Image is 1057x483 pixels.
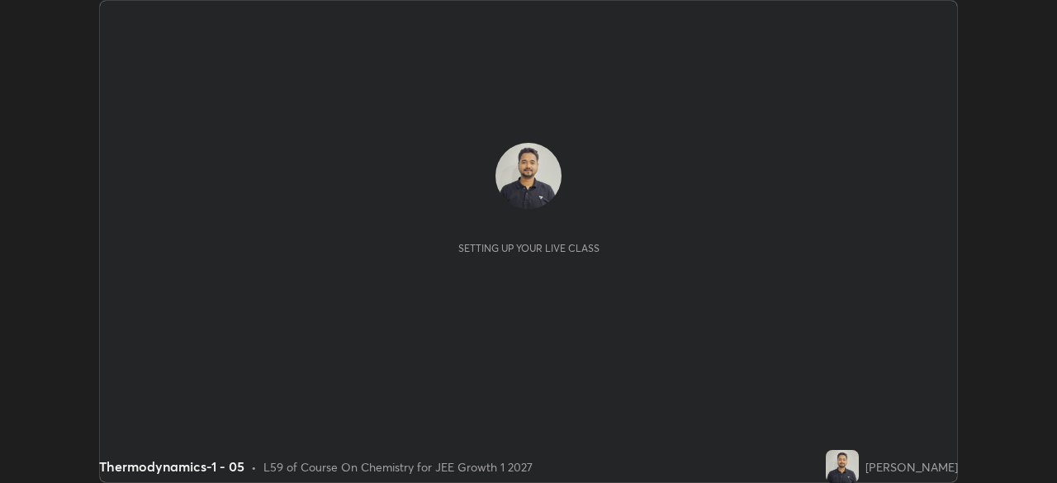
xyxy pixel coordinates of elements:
img: 81071b17b0dd4859a2b07f88cb3d53bb.jpg [826,450,859,483]
div: Setting up your live class [458,242,600,254]
div: [PERSON_NAME] [865,458,958,476]
div: L59 of Course On Chemistry for JEE Growth 1 2027 [263,458,533,476]
div: Thermodynamics-1 - 05 [99,457,244,476]
div: • [251,458,257,476]
img: 81071b17b0dd4859a2b07f88cb3d53bb.jpg [495,143,562,209]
